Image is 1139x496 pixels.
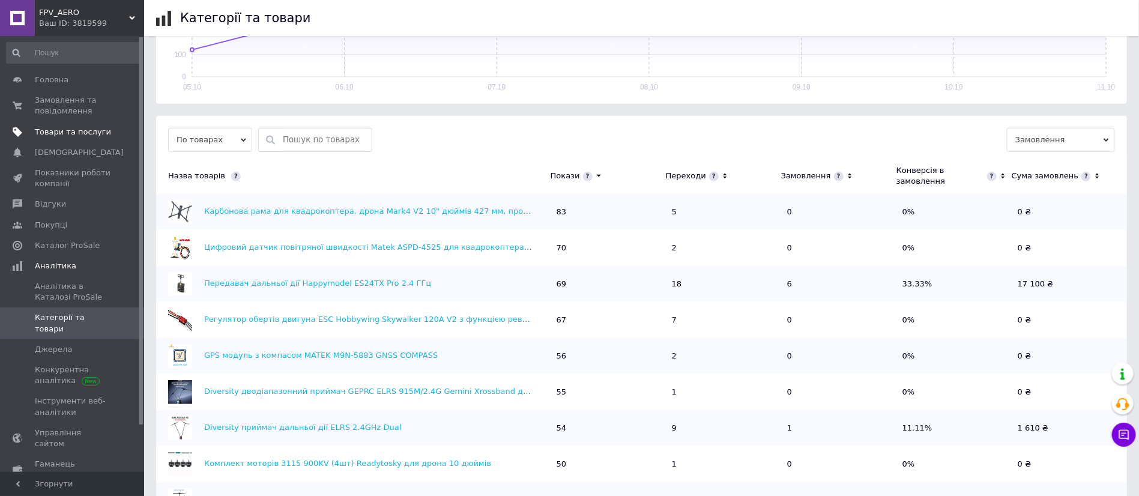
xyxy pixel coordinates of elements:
[183,83,201,91] text: 05.10
[156,171,545,181] div: Назва товарів
[666,302,781,338] td: 7
[781,446,896,482] td: 0
[35,261,76,271] span: Аналітика
[168,344,192,368] img: GPS модуль з компасом MATEK M9N-5883 GNSS COMPASS
[781,410,896,446] td: 1
[1012,302,1127,338] td: 0 ₴
[204,423,402,432] a: Diversity приймач дальньої дії ELRS 2.4GHz Dual
[35,127,111,138] span: Товари та послуги
[35,459,111,480] span: Гаманець компанії
[35,312,111,334] span: Категорії та товари
[168,452,192,476] img: Комплект моторів 3115 900KV (4шт) Readytosky для дрона 10 дюймів
[781,230,896,266] td: 0
[168,128,252,152] span: По товарах
[781,171,831,181] div: Замовлення
[168,380,192,404] img: Diversity дводіапазонний приймач GEPRC ELRS 915M/2.4G Gemini Xrossband для квадрокоптера
[1112,423,1136,447] button: Чат з покупцем
[488,83,506,91] text: 07.10
[781,302,896,338] td: 0
[551,338,666,374] td: 56
[666,230,781,266] td: 2
[896,165,984,187] div: Конверсія в замовлення
[204,387,598,396] a: Diversity дводіапазонний приймач GEPRC ELRS 915M/2.4G Gemini Xrossband для квадрокоптера
[204,459,491,468] a: Комплект моторів 3115 900KV (4шт) Readytosky для дрона 10 дюймів
[35,74,68,85] span: Головна
[640,83,658,91] text: 08.10
[204,207,637,216] a: Карбонова рама для квадрокоптера, дрона Mark4 V2 10" дюймів 427 мм, промені 7мм, гайки впресовані
[781,194,896,230] td: 0
[896,446,1012,482] td: 0%
[1012,446,1127,482] td: 0 ₴
[1012,171,1078,181] div: Сума замовлень
[1012,194,1127,230] td: 0 ₴
[168,272,192,296] img: Передавач дальньої дії Happymodel ES24TX Pro 2.4 ГГц
[793,83,811,91] text: 09.10
[781,338,896,374] td: 0
[1012,338,1127,374] td: 0 ₴
[551,171,580,181] div: Покази
[1097,83,1115,91] text: 11.10
[781,374,896,410] td: 0
[1012,410,1127,446] td: 1 610 ₴
[896,266,1012,302] td: 33.33%
[35,281,111,303] span: Аналітика в Каталозі ProSale
[551,410,666,446] td: 54
[945,83,963,91] text: 10.10
[35,240,100,251] span: Каталог ProSale
[35,396,111,417] span: Інструменти веб-аналітики
[35,344,72,355] span: Джерела
[39,7,129,18] span: FPV_AERO
[6,42,142,64] input: Пошук
[174,50,186,59] text: 100
[896,410,1012,446] td: 11.11%
[204,279,431,288] a: Передавач дальньої дії Happymodel ES24TX Pro 2.4 ГГц
[168,200,192,224] img: Карбонова рама для квадрокоптера, дрона Mark4 V2 10" дюймів 427 мм, промені 7мм, гайки впресовані
[204,243,552,252] a: Цифровий датчик повітряної швидкості Matek ASPD-4525 для квадрокоптера, БПЛА
[204,351,438,360] a: GPS модуль з компасом MATEK M9N-5883 GNSS COMPASS
[551,446,666,482] td: 50
[666,338,781,374] td: 2
[39,18,144,29] div: Ваш ID: 3819599
[781,266,896,302] td: 6
[896,230,1012,266] td: 0%
[896,302,1012,338] td: 0%
[204,315,602,324] a: Регулятор обертів двигуна ESC Hobbywing Skywalker 120А V2 з функцією реверсу і гальмування
[666,171,706,181] div: Переходи
[1012,374,1127,410] td: 0 ₴
[1007,128,1115,152] span: Замовлення
[35,428,111,449] span: Управління сайтом
[180,11,311,25] h1: Категорії та товари
[336,83,354,91] text: 06.10
[666,374,781,410] td: 1
[551,266,666,302] td: 69
[551,302,666,338] td: 67
[35,199,66,210] span: Відгуки
[896,374,1012,410] td: 0%
[35,168,111,189] span: Показники роботи компанії
[551,374,666,410] td: 55
[551,194,666,230] td: 83
[666,446,781,482] td: 1
[666,266,781,302] td: 18
[168,308,192,332] img: Регулятор обертів двигуна ESC Hobbywing Skywalker 120А V2 з функцією реверсу і гальмування
[896,194,1012,230] td: 0%
[896,338,1012,374] td: 0%
[666,410,781,446] td: 9
[35,147,124,158] span: [DEMOGRAPHIC_DATA]
[168,416,192,440] img: Diversity приймач дальньої дії ELRS 2.4GHz Dual
[182,73,186,81] text: 0
[551,230,666,266] td: 70
[283,129,366,151] input: Пошук по товарах
[35,220,67,231] span: Покупці
[666,194,781,230] td: 5
[35,95,111,116] span: Замовлення та повідомлення
[168,236,192,260] img: Цифровий датчик повітряної швидкості Matek ASPD-4525 для квадрокоптера, БПЛА
[1012,230,1127,266] td: 0 ₴
[1012,266,1127,302] td: 17 100 ₴
[35,364,111,386] span: Конкурентна аналітика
